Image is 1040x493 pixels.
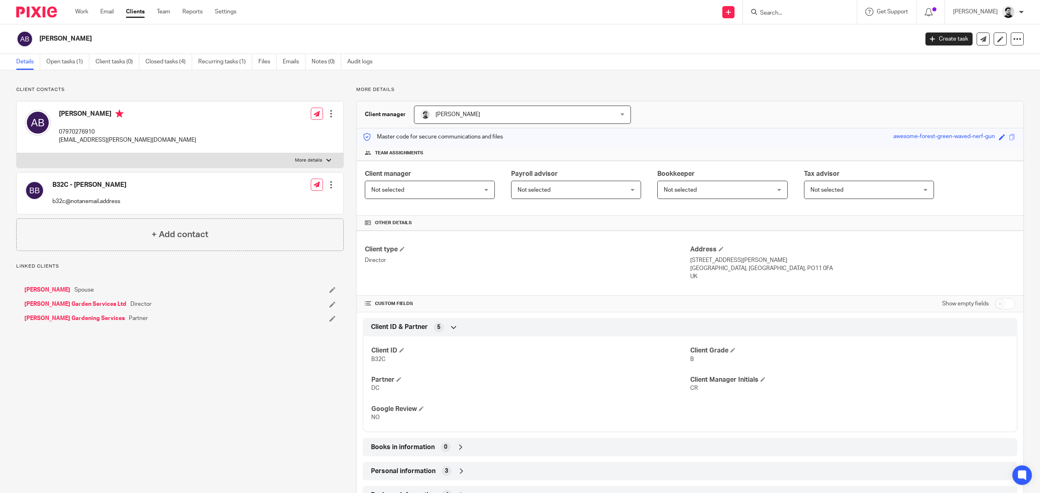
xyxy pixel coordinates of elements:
span: Tax advisor [804,171,840,177]
p: Director [365,256,690,264]
span: 3 [445,467,448,475]
a: Settings [215,8,236,16]
p: Client contacts [16,86,344,93]
a: Work [75,8,88,16]
span: Client ID & Partner [371,323,428,331]
h4: Client ID [371,346,690,355]
a: Open tasks (1) [46,54,89,70]
span: B32C [371,357,386,362]
label: Show empty fields [942,300,989,308]
h4: CUSTOM FIELDS [365,301,690,307]
h3: Client manager [365,110,406,119]
img: Cam_2025.jpg [1002,6,1015,19]
span: Not selected [371,187,404,193]
span: Payroll advisor [511,171,558,177]
a: [PERSON_NAME] [24,286,70,294]
h4: Partner [371,376,690,384]
h4: Address [690,245,1015,254]
a: Details [16,54,40,70]
p: [PERSON_NAME] [953,8,998,16]
h2: [PERSON_NAME] [39,35,739,43]
span: Team assignments [375,150,423,156]
h4: Client type [365,245,690,254]
span: NO [371,415,380,420]
span: Personal information [371,467,435,476]
a: Email [100,8,114,16]
p: Linked clients [16,263,344,270]
a: Clients [126,8,145,16]
img: Cam_2025.jpg [420,110,430,119]
a: Recurring tasks (1) [198,54,252,70]
span: 5 [437,323,440,331]
h4: Client Manager Initials [690,376,1009,384]
span: DC [371,385,379,391]
span: B [690,357,694,362]
a: [PERSON_NAME] Gardening Services [24,314,125,322]
a: Emails [283,54,305,70]
span: Not selected [518,187,550,193]
h4: Client Grade [690,346,1009,355]
p: [STREET_ADDRESS][PERSON_NAME] [690,256,1015,264]
img: Pixie [16,6,57,17]
span: Partner [129,314,148,322]
p: [EMAIL_ADDRESS][PERSON_NAME][DOMAIN_NAME] [59,136,196,144]
h4: B32C - [PERSON_NAME] [52,181,126,189]
span: Spouse [74,286,94,294]
img: svg%3E [25,181,44,200]
span: Bookkeeper [657,171,695,177]
h4: [PERSON_NAME] [59,110,196,120]
p: b32c@notanemail.address [52,197,126,205]
a: Team [157,8,170,16]
i: Primary [115,110,123,118]
a: Audit logs [347,54,379,70]
p: Master code for secure communications and files [363,133,503,141]
img: svg%3E [25,110,51,136]
a: Closed tasks (4) [145,54,192,70]
p: More details [295,157,322,164]
input: Search [759,10,832,17]
a: [PERSON_NAME] Garden Services Ltd [24,300,126,308]
span: [PERSON_NAME] [435,112,480,117]
p: More details [356,86,1024,93]
h4: + Add contact [152,228,208,241]
span: 0 [444,443,447,451]
a: Notes (0) [312,54,341,70]
a: Client tasks (0) [95,54,139,70]
span: Get Support [877,9,908,15]
span: Director [130,300,152,308]
span: Client manager [365,171,411,177]
a: Files [258,54,277,70]
div: awesome-forest-green-waved-nerf-gun [893,132,995,142]
p: [GEOGRAPHIC_DATA], [GEOGRAPHIC_DATA], PO11 0FA [690,264,1015,272]
p: UK [690,272,1015,281]
span: Not selected [810,187,843,193]
img: svg%3E [16,30,33,48]
a: Reports [182,8,203,16]
p: 07970276910 [59,128,196,136]
span: Other details [375,220,412,226]
span: CR [690,385,698,391]
span: Not selected [664,187,697,193]
span: Books in information [371,443,435,452]
h4: Google Review [371,405,690,413]
a: Create task [925,32,973,45]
